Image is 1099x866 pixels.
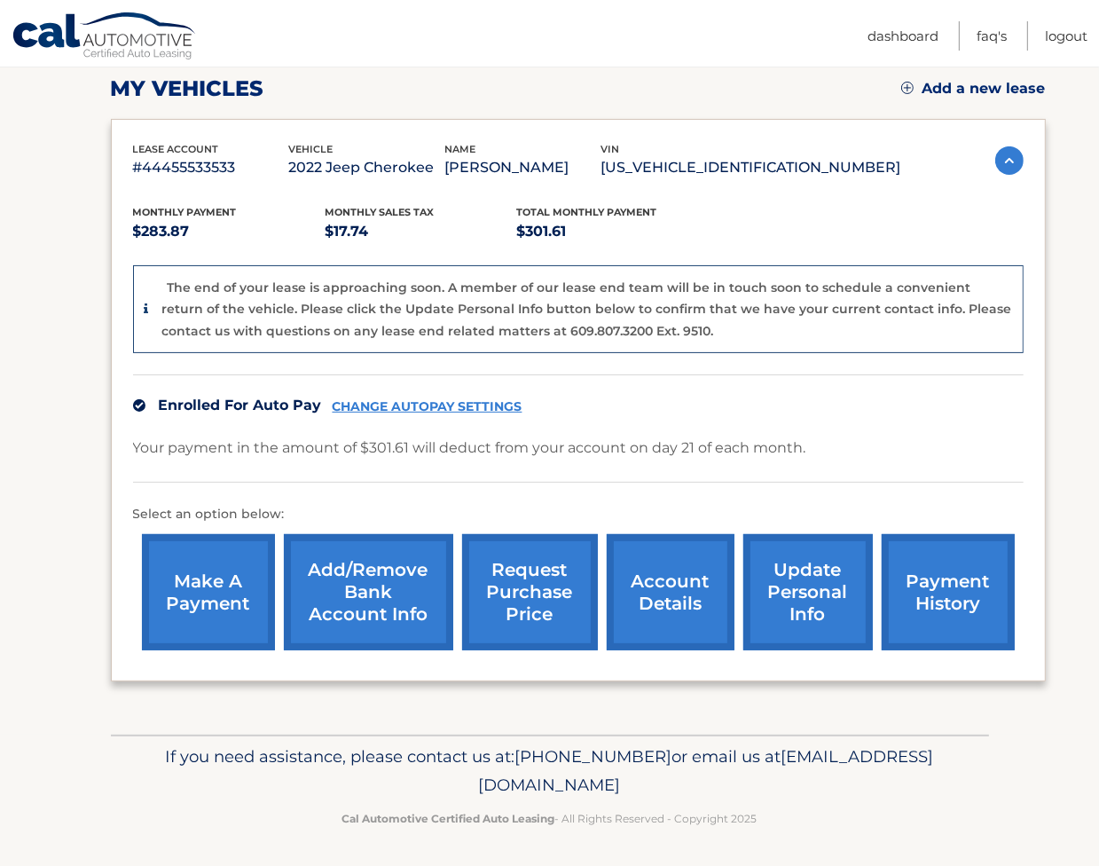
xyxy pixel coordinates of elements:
[1045,21,1087,51] a: Logout
[515,746,672,767] span: [PHONE_NUMBER]
[284,534,453,650] a: Add/Remove bank account info
[142,534,275,650] a: make a payment
[517,206,657,218] span: Total Monthly Payment
[607,534,734,650] a: account details
[133,436,806,461] p: Your payment in the amount of $301.61 will deduct from your account on day 21 of each month.
[162,279,1012,339] p: The end of your lease is approaching soon. A member of our lease end team will be in touch soon t...
[901,82,914,94] img: add.svg
[133,504,1024,525] p: Select an option below:
[159,397,322,413] span: Enrolled For Auto Pay
[133,399,145,412] img: check.svg
[743,534,873,650] a: update personal info
[995,146,1024,175] img: accordion-active.svg
[133,155,289,180] p: #44455533533
[12,12,198,63] a: Cal Automotive
[289,155,445,180] p: 2022 Jeep Cherokee
[517,219,710,244] p: $301.61
[325,206,434,218] span: Monthly sales Tax
[479,746,934,795] span: [EMAIL_ADDRESS][DOMAIN_NAME]
[601,155,901,180] p: [US_VEHICLE_IDENTIFICATION_NUMBER]
[133,219,326,244] p: $283.87
[342,812,555,825] strong: Cal Automotive Certified Auto Leasing
[445,143,476,155] span: name
[462,534,598,650] a: request purchase price
[289,143,334,155] span: vehicle
[122,809,977,828] p: - All Rights Reserved - Copyright 2025
[111,75,264,102] h2: my vehicles
[867,21,938,51] a: Dashboard
[133,206,237,218] span: Monthly Payment
[445,155,601,180] p: [PERSON_NAME]
[122,743,977,799] p: If you need assistance, please contact us at: or email us at
[133,143,219,155] span: lease account
[977,21,1007,51] a: FAQ's
[901,80,1046,98] a: Add a new lease
[601,143,620,155] span: vin
[882,534,1015,650] a: payment history
[325,219,517,244] p: $17.74
[333,399,522,414] a: CHANGE AUTOPAY SETTINGS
